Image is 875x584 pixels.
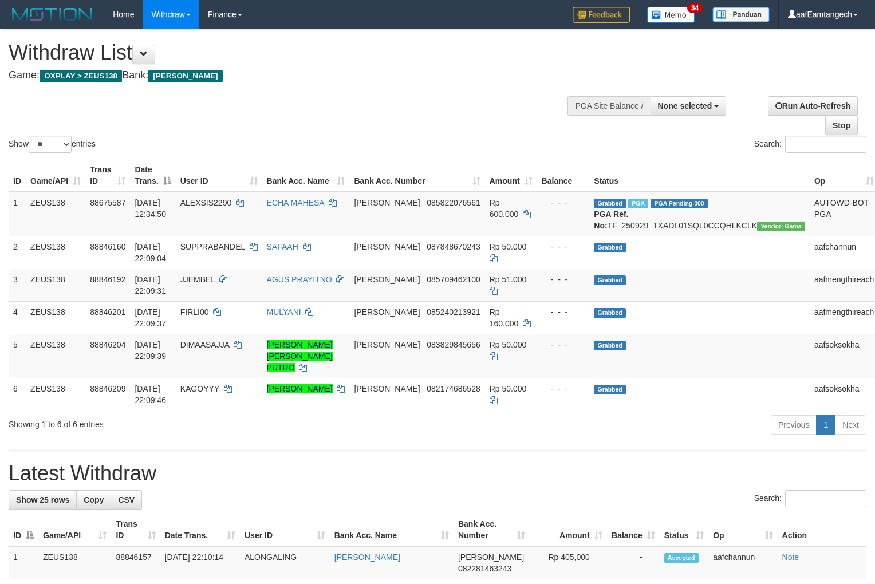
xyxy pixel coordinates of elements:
span: [PERSON_NAME] [354,340,420,349]
span: 88846192 [90,275,125,284]
span: 88846160 [90,242,125,251]
th: ID [9,159,26,192]
a: 1 [816,415,835,435]
div: - - - [542,241,585,252]
span: Copy 087848670243 to clipboard [427,242,480,251]
th: User ID: activate to sort column ascending [240,514,330,546]
span: [PERSON_NAME] [354,242,420,251]
td: ZEUS138 [26,236,85,269]
h1: Latest Withdraw [9,462,866,485]
span: Accepted [664,553,699,563]
span: CSV [118,495,135,504]
td: ALONGALING [240,546,330,579]
td: TF_250929_TXADL01SQL0CCQHLKCLK [589,192,810,236]
span: Copy 085240213921 to clipboard [427,307,480,317]
span: Rp 51.000 [490,275,527,284]
span: [PERSON_NAME] [354,275,420,284]
span: Grabbed [594,385,626,394]
span: 88846204 [90,340,125,349]
span: Copy 083829845656 to clipboard [427,340,480,349]
input: Search: [785,490,866,507]
span: Grabbed [594,243,626,252]
span: Copy 082174686528 to clipboard [427,384,480,393]
label: Search: [754,136,866,153]
span: Grabbed [594,199,626,208]
td: - [607,546,660,579]
td: 2 [9,236,26,269]
span: Grabbed [594,308,626,318]
span: DIMAASAJJA [180,340,230,349]
th: Bank Acc. Name: activate to sort column ascending [330,514,454,546]
span: Rp 50.000 [490,242,527,251]
span: Rp 50.000 [490,340,527,349]
span: [PERSON_NAME] [354,384,420,393]
th: Game/API: activate to sort column ascending [26,159,85,192]
span: FIRLI00 [180,307,209,317]
input: Search: [785,136,866,153]
th: ID: activate to sort column descending [9,514,38,546]
div: - - - [542,197,585,208]
a: MULYANI [267,307,301,317]
img: Feedback.jpg [573,7,630,23]
span: [DATE] 22:09:04 [135,242,166,263]
td: ZEUS138 [26,269,85,301]
th: Status [589,159,810,192]
span: SUPPRABANDEL [180,242,245,251]
th: Trans ID: activate to sort column ascending [111,514,160,546]
span: JJEMBEL [180,275,215,284]
a: [PERSON_NAME] [PERSON_NAME] PUTRO [267,340,333,372]
td: 3 [9,269,26,301]
th: Balance [537,159,590,192]
span: Copy [84,495,104,504]
td: Rp 405,000 [530,546,607,579]
th: Bank Acc. Number: activate to sort column ascending [349,159,484,192]
span: KAGOYYY [180,384,219,393]
th: Op: activate to sort column ascending [708,514,777,546]
span: Rp 160.000 [490,307,519,328]
span: [PERSON_NAME] [458,553,524,562]
label: Search: [754,490,866,507]
th: Game/API: activate to sort column ascending [38,514,111,546]
a: Copy [76,490,111,510]
span: None selected [658,101,712,111]
div: - - - [542,306,585,318]
a: CSV [111,490,142,510]
img: Button%20Memo.svg [647,7,695,23]
span: Copy 085709462100 to clipboard [427,275,480,284]
th: Bank Acc. Number: activate to sort column ascending [454,514,530,546]
div: - - - [542,383,585,394]
div: - - - [542,339,585,350]
a: SAFAAH [267,242,298,251]
span: Copy 085822076561 to clipboard [427,198,480,207]
a: Run Auto-Refresh [768,96,858,116]
th: Balance: activate to sort column ascending [607,514,660,546]
td: 88846157 [111,546,160,579]
button: None selected [651,96,727,116]
span: [PERSON_NAME] [148,70,222,82]
td: ZEUS138 [26,192,85,236]
div: Showing 1 to 6 of 6 entries [9,414,356,430]
span: 88846201 [90,307,125,317]
span: ALEXSIS2290 [180,198,232,207]
th: Date Trans.: activate to sort column ascending [160,514,240,546]
td: ZEUS138 [38,546,111,579]
img: panduan.png [712,7,770,22]
select: Showentries [29,136,72,153]
span: Copy 082281463243 to clipboard [458,564,511,573]
a: Note [782,553,799,562]
span: Grabbed [594,341,626,350]
h1: Withdraw List [9,41,572,64]
th: User ID: activate to sort column ascending [176,159,262,192]
span: Vendor URL: https://trx31.1velocity.biz [757,222,805,231]
th: Bank Acc. Name: activate to sort column ascending [262,159,350,192]
a: Show 25 rows [9,490,77,510]
div: PGA Site Balance / [567,96,650,116]
span: Show 25 rows [16,495,69,504]
span: 34 [687,3,703,13]
span: Rp 600.000 [490,198,519,219]
label: Show entries [9,136,96,153]
a: [PERSON_NAME] [334,553,400,562]
a: ECHA MAHESA [267,198,324,207]
th: Amount: activate to sort column ascending [485,159,537,192]
th: Date Trans.: activate to sort column descending [130,159,175,192]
